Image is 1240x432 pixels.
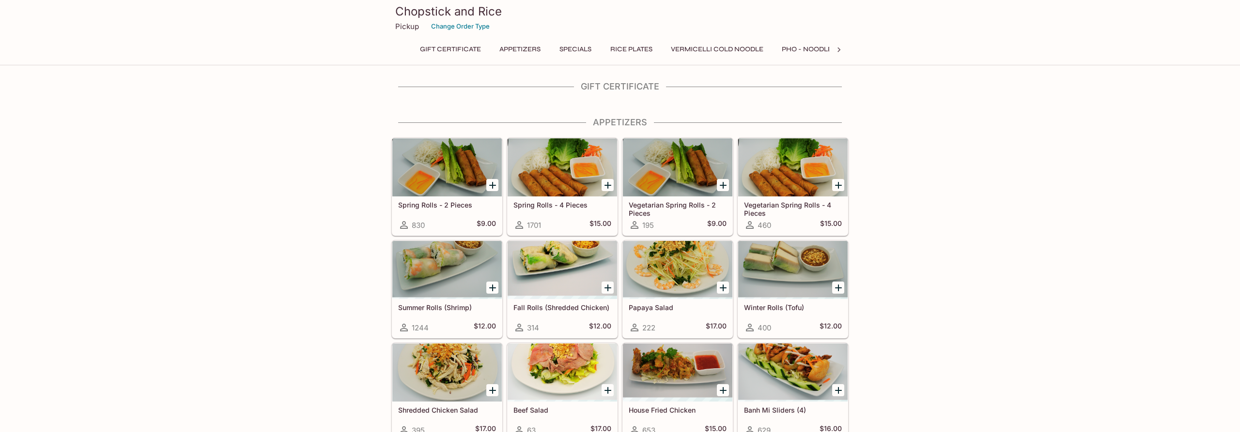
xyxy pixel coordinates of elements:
[395,4,845,19] h3: Chopstick and Rice
[589,322,611,333] h5: $12.00
[602,179,614,191] button: Add Spring Rolls - 4 Pieces
[474,322,496,333] h5: $12.00
[398,201,496,209] h5: Spring Rolls - 2 Pieces
[527,221,541,230] span: 1701
[508,138,617,196] div: Spring Rolls - 4 Pieces
[391,117,849,128] h4: Appetizers
[820,322,842,333] h5: $12.00
[738,343,848,402] div: Banh Mi Sliders (4)
[602,384,614,396] button: Add Beef Salad
[398,406,496,414] h5: Shredded Chicken Salad
[427,19,494,34] button: Change Order Type
[507,138,618,236] a: Spring Rolls - 4 Pieces1701$15.00
[717,384,729,396] button: Add House Fried Chicken
[513,303,611,312] h5: Fall Rolls (Shredded Chicken)
[707,219,727,231] h5: $9.00
[622,138,733,236] a: Vegetarian Spring Rolls - 2 Pieces195$9.00
[554,43,597,56] button: Specials
[706,322,727,333] h5: $17.00
[589,219,611,231] h5: $15.00
[494,43,546,56] button: Appetizers
[629,406,727,414] h5: House Fried Chicken
[738,138,848,196] div: Vegetarian Spring Rolls - 4 Pieces
[623,138,732,196] div: Vegetarian Spring Rolls - 2 Pieces
[605,43,658,56] button: Rice Plates
[738,138,848,236] a: Vegetarian Spring Rolls - 4 Pieces460$15.00
[717,282,729,294] button: Add Papaya Salad
[602,282,614,294] button: Add Fall Rolls (Shredded Chicken)
[744,406,842,414] h5: Banh Mi Sliders (4)
[398,303,496,312] h5: Summer Rolls (Shrimp)
[513,406,611,414] h5: Beef Salad
[513,201,611,209] h5: Spring Rolls - 4 Pieces
[486,384,498,396] button: Add Shredded Chicken Salad
[415,43,486,56] button: Gift Certificate
[758,323,771,332] span: 400
[412,221,425,230] span: 830
[776,43,858,56] button: Pho - Noodle Soup
[507,240,618,338] a: Fall Rolls (Shredded Chicken)314$12.00
[622,240,733,338] a: Papaya Salad222$17.00
[486,282,498,294] button: Add Summer Rolls (Shrimp)
[623,241,732,299] div: Papaya Salad
[642,323,655,332] span: 222
[486,179,498,191] button: Add Spring Rolls - 2 Pieces
[629,303,727,312] h5: Papaya Salad
[744,303,842,312] h5: Winter Rolls (Tofu)
[623,343,732,402] div: House Fried Chicken
[832,384,844,396] button: Add Banh Mi Sliders (4)
[527,323,539,332] span: 314
[392,343,502,402] div: Shredded Chicken Salad
[477,219,496,231] h5: $9.00
[744,201,842,217] h5: Vegetarian Spring Rolls - 4 Pieces
[395,22,419,31] p: Pickup
[738,241,848,299] div: Winter Rolls (Tofu)
[392,240,502,338] a: Summer Rolls (Shrimp)1244$12.00
[392,138,502,236] a: Spring Rolls - 2 Pieces830$9.00
[820,219,842,231] h5: $15.00
[717,179,729,191] button: Add Vegetarian Spring Rolls - 2 Pieces
[629,201,727,217] h5: Vegetarian Spring Rolls - 2 Pieces
[392,241,502,299] div: Summer Rolls (Shrimp)
[832,282,844,294] button: Add Winter Rolls (Tofu)
[758,221,771,230] span: 460
[508,343,617,402] div: Beef Salad
[391,81,849,92] h4: Gift Certificate
[412,323,429,332] span: 1244
[666,43,769,56] button: Vermicelli Cold Noodle
[642,221,654,230] span: 195
[508,241,617,299] div: Fall Rolls (Shredded Chicken)
[738,240,848,338] a: Winter Rolls (Tofu)400$12.00
[832,179,844,191] button: Add Vegetarian Spring Rolls - 4 Pieces
[392,138,502,196] div: Spring Rolls - 2 Pieces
